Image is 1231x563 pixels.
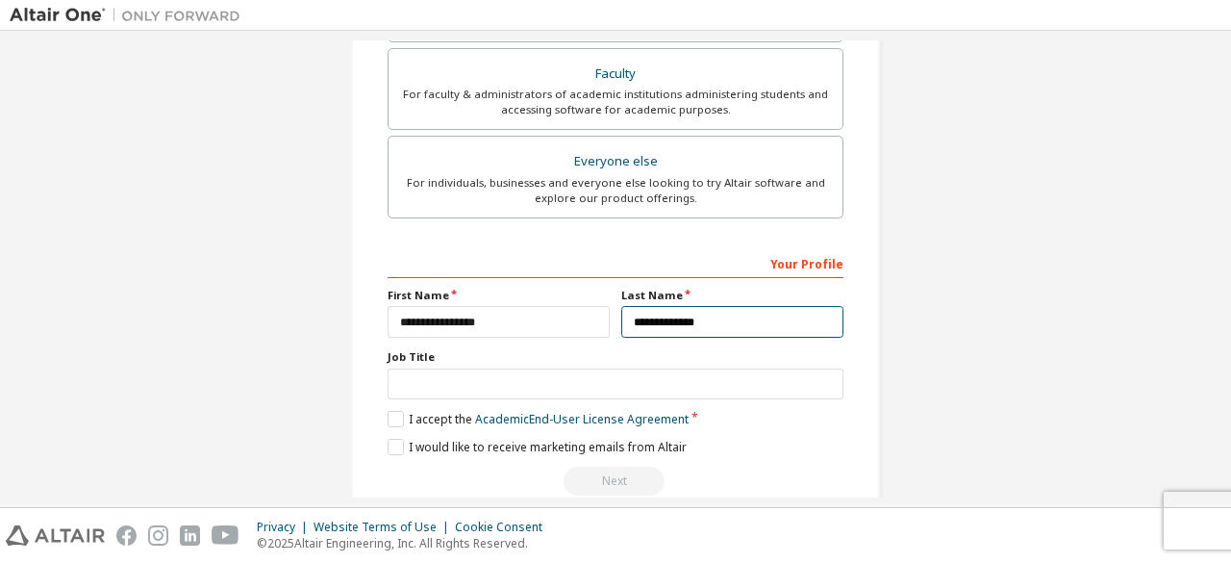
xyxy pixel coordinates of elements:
[475,411,689,427] a: Academic End-User License Agreement
[400,148,831,175] div: Everyone else
[388,411,689,427] label: I accept the
[212,525,239,546] img: youtube.svg
[621,288,843,303] label: Last Name
[388,467,843,496] div: Read and acccept EULA to continue
[6,525,105,546] img: altair_logo.svg
[400,87,831,117] div: For faculty & administrators of academic institutions administering students and accessing softwa...
[314,520,455,535] div: Website Terms of Use
[388,439,687,455] label: I would like to receive marketing emails from Altair
[257,535,554,551] p: © 2025 Altair Engineering, Inc. All Rights Reserved.
[400,61,831,88] div: Faculty
[116,525,137,546] img: facebook.svg
[400,175,831,206] div: For individuals, businesses and everyone else looking to try Altair software and explore our prod...
[388,247,843,278] div: Your Profile
[10,6,250,25] img: Altair One
[257,520,314,535] div: Privacy
[455,520,554,535] div: Cookie Consent
[180,525,200,546] img: linkedin.svg
[388,349,843,365] label: Job Title
[388,288,610,303] label: First Name
[148,525,168,546] img: instagram.svg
